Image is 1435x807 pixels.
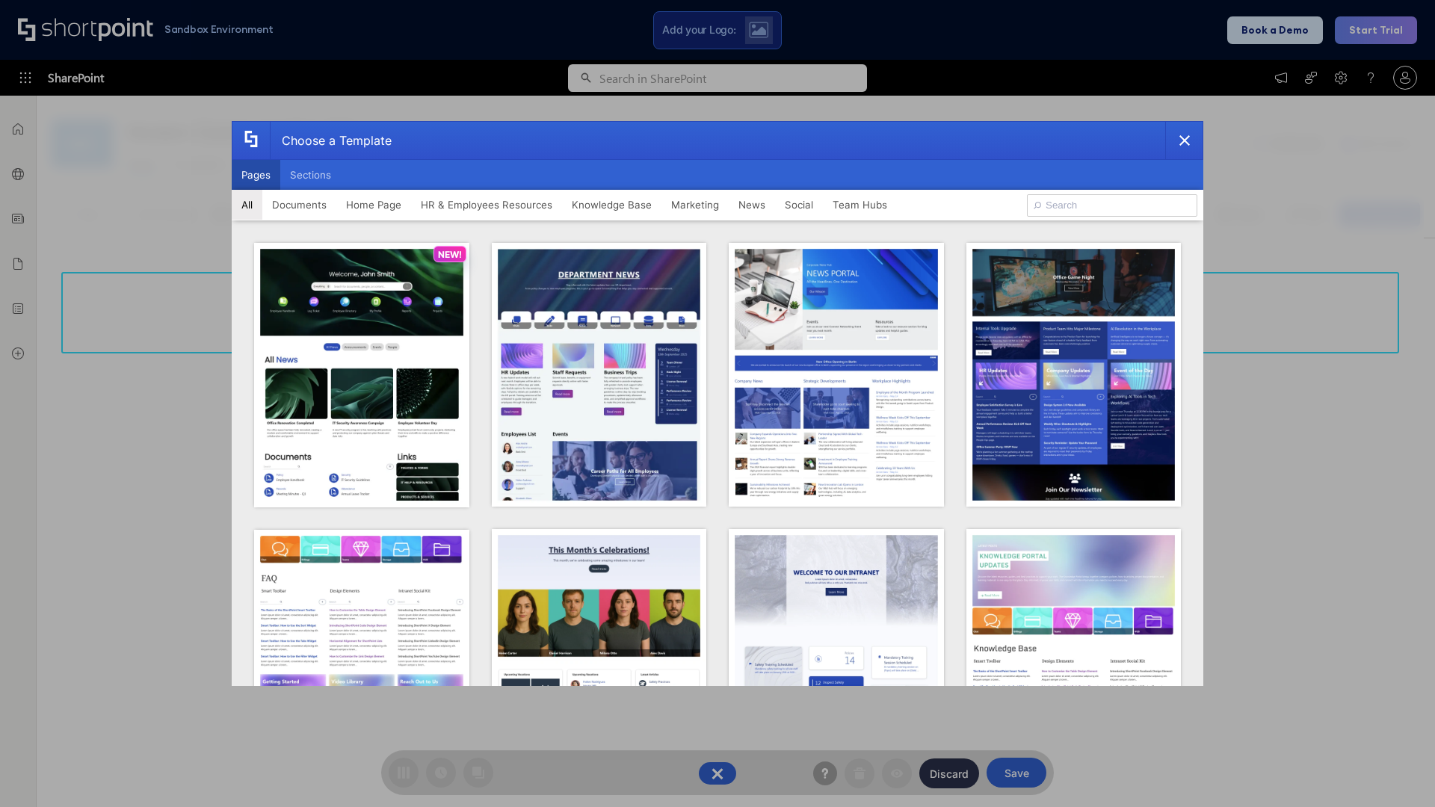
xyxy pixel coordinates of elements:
[438,249,462,260] p: NEW!
[336,190,411,220] button: Home Page
[775,190,823,220] button: Social
[232,121,1203,686] div: template selector
[411,190,562,220] button: HR & Employees Resources
[262,190,336,220] button: Documents
[661,190,729,220] button: Marketing
[1360,735,1435,807] iframe: Chat Widget
[729,190,775,220] button: News
[232,190,262,220] button: All
[823,190,897,220] button: Team Hubs
[232,160,280,190] button: Pages
[562,190,661,220] button: Knowledge Base
[1027,194,1197,217] input: Search
[270,122,392,159] div: Choose a Template
[280,160,341,190] button: Sections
